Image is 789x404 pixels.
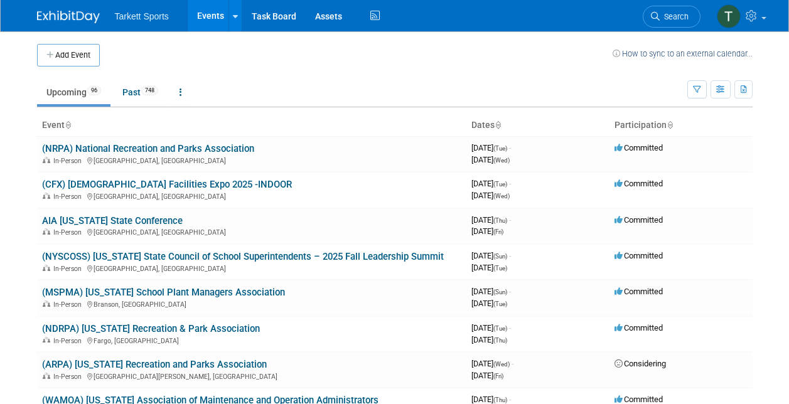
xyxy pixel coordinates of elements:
img: In-Person Event [43,337,50,343]
span: - [512,359,513,368]
span: [DATE] [471,191,510,200]
span: - [509,143,511,152]
span: [DATE] [471,215,511,225]
span: 748 [141,86,158,95]
span: (Fri) [493,228,503,235]
a: (CFX) [DEMOGRAPHIC_DATA] Facilities Expo 2025 -INDOOR [42,179,292,190]
span: (Tue) [493,265,507,272]
span: - [509,251,511,260]
span: (Thu) [493,337,507,344]
span: [DATE] [471,287,511,296]
span: (Tue) [493,325,507,332]
a: (NDRPA) [US_STATE] Recreation & Park Association [42,323,260,334]
div: Fargo, [GEOGRAPHIC_DATA] [42,335,461,345]
span: Committed [615,215,663,225]
span: (Tue) [493,145,507,152]
span: In-Person [53,373,85,381]
img: Trey Shipman [717,4,741,28]
th: Participation [609,115,753,136]
span: [DATE] [471,143,511,152]
span: [DATE] [471,263,507,272]
img: In-Person Event [43,193,50,199]
span: (Thu) [493,396,507,403]
span: In-Person [53,228,85,237]
span: Committed [615,179,663,188]
a: (NRPA) National Recreation and Parks Association [42,143,254,154]
a: Sort by Event Name [65,120,71,130]
span: - [509,287,511,296]
span: Search [660,12,689,21]
a: How to sync to an external calendar... [613,49,753,58]
span: - [509,179,511,188]
span: (Fri) [493,373,503,380]
th: Dates [466,115,609,136]
span: [DATE] [471,395,511,404]
span: In-Person [53,157,85,165]
img: In-Person Event [43,228,50,235]
span: - [509,215,511,225]
img: In-Person Event [43,157,50,163]
span: In-Person [53,265,85,273]
a: (MSPMA) [US_STATE] School Plant Managers Association [42,287,285,298]
a: (NYSCOSS) [US_STATE] State Council of School Superintendents – 2025 Fall Leadership Summit [42,251,444,262]
button: Add Event [37,44,100,66]
span: [DATE] [471,335,507,344]
span: In-Person [53,300,85,309]
th: Event [37,115,466,136]
span: - [509,323,511,332]
span: Considering [615,359,666,368]
div: [GEOGRAPHIC_DATA], [GEOGRAPHIC_DATA] [42,155,461,165]
a: Sort by Start Date [495,120,501,130]
span: [DATE] [471,179,511,188]
a: (ARPA) [US_STATE] Recreation and Parks Association [42,359,267,370]
div: [GEOGRAPHIC_DATA], [GEOGRAPHIC_DATA] [42,226,461,237]
span: In-Person [53,193,85,201]
a: Search [643,6,700,28]
span: [DATE] [471,251,511,260]
img: In-Person Event [43,300,50,307]
span: 96 [87,86,101,95]
img: In-Person Event [43,265,50,271]
span: In-Person [53,337,85,345]
span: [DATE] [471,359,513,368]
div: Branson, [GEOGRAPHIC_DATA] [42,299,461,309]
span: [DATE] [471,299,507,308]
a: Past748 [113,80,168,104]
span: (Wed) [493,361,510,368]
a: Sort by Participation Type [667,120,673,130]
span: [DATE] [471,323,511,332]
span: [DATE] [471,226,503,236]
div: [GEOGRAPHIC_DATA], [GEOGRAPHIC_DATA] [42,263,461,273]
img: ExhibitDay [37,11,100,23]
span: Tarkett Sports [115,11,169,21]
img: In-Person Event [43,373,50,379]
span: Committed [615,323,663,332]
span: (Wed) [493,193,510,199]
a: AIA [US_STATE] State Conference [42,215,183,226]
span: - [509,395,511,404]
span: (Tue) [493,300,507,307]
span: [DATE] [471,371,503,380]
a: Upcoming96 [37,80,110,104]
div: [GEOGRAPHIC_DATA], [GEOGRAPHIC_DATA] [42,191,461,201]
span: (Thu) [493,217,507,224]
span: (Wed) [493,157,510,164]
span: (Sun) [493,289,507,295]
span: Committed [615,251,663,260]
div: [GEOGRAPHIC_DATA][PERSON_NAME], [GEOGRAPHIC_DATA] [42,371,461,381]
span: (Sun) [493,253,507,260]
span: (Tue) [493,181,507,188]
span: Committed [615,287,663,296]
span: Committed [615,395,663,404]
span: [DATE] [471,155,510,164]
span: Committed [615,143,663,152]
